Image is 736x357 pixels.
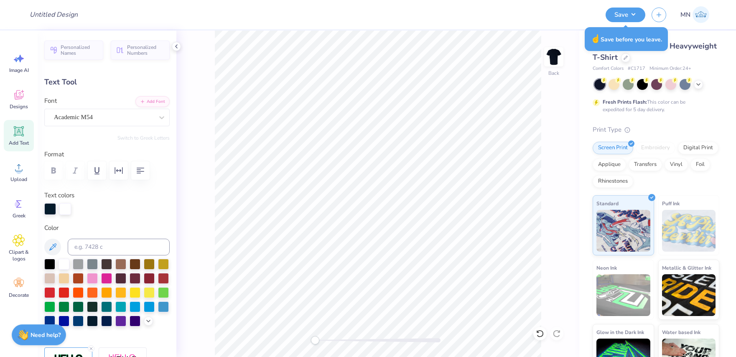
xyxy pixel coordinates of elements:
span: Minimum Order: 24 + [649,65,691,72]
div: Accessibility label [311,336,319,344]
span: Designs [10,103,28,110]
div: Back [548,69,559,77]
label: Text colors [44,191,74,200]
span: Personalized Names [61,44,98,56]
button: Switch to Greek Letters [117,135,170,141]
img: Mark Navarro [693,6,709,23]
div: Rhinestones [593,175,633,188]
span: # C1717 [628,65,645,72]
button: Add Font [135,96,170,107]
label: Font [44,96,57,106]
button: Save [606,8,645,22]
input: e.g. 7428 c [68,239,170,255]
span: Clipart & logos [5,249,33,262]
strong: Fresh Prints Flash: [603,99,647,105]
span: Decorate [9,292,29,298]
strong: Need help? [31,331,61,339]
label: Format [44,150,170,159]
div: This color can be expedited for 5 day delivery. [603,98,705,113]
a: MN [677,6,713,23]
span: Neon Ink [596,263,617,272]
span: ☝️ [591,33,601,44]
div: Save before you leave. [585,27,668,51]
span: Greek [13,212,25,219]
span: Standard [596,199,619,208]
img: Puff Ink [662,210,716,252]
div: Transfers [629,158,662,171]
img: Back [545,48,562,65]
span: Image AI [9,67,29,74]
span: Puff Ink [662,199,680,208]
img: Metallic & Glitter Ink [662,274,716,316]
div: Print Type [593,125,719,135]
button: Personalized Names [44,41,103,60]
span: Personalized Numbers [127,44,165,56]
span: Glow in the Dark Ink [596,328,644,337]
span: MN [680,10,690,20]
div: Embroidery [636,142,675,154]
div: Applique [593,158,626,171]
span: Upload [10,176,27,183]
div: Vinyl [665,158,688,171]
span: Water based Ink [662,328,700,337]
span: Metallic & Glitter Ink [662,263,711,272]
label: Color [44,223,170,233]
button: Personalized Numbers [111,41,170,60]
span: Add Text [9,140,29,146]
img: Standard [596,210,650,252]
img: Neon Ink [596,274,650,316]
span: Comfort Colors [593,65,624,72]
div: Text Tool [44,76,170,88]
input: Untitled Design [23,6,84,23]
div: Digital Print [678,142,718,154]
div: Foil [690,158,710,171]
div: Screen Print [593,142,633,154]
